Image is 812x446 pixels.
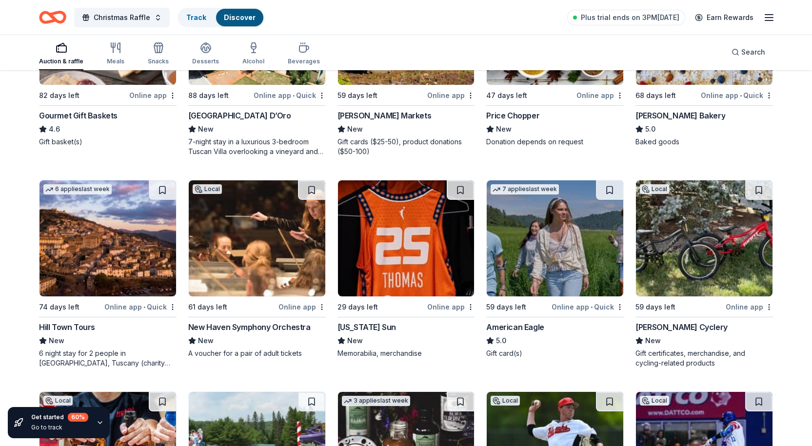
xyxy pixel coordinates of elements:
[635,180,773,368] a: Image for Montgomery Cyclery Local59 days leftOnline app[PERSON_NAME] CycleryNewGift certificates...
[337,90,377,101] div: 59 days left
[635,90,676,101] div: 68 days left
[293,92,295,99] span: •
[39,6,66,29] a: Home
[188,110,291,121] div: [GEOGRAPHIC_DATA] D’Oro
[726,301,773,313] div: Online app
[74,8,170,27] button: Christmas Raffle
[188,180,326,358] a: Image for New Haven Symphony OrchestraLocal61 days leftOnline appNew Haven Symphony OrchestraNewA...
[342,396,410,406] div: 3 applies last week
[43,396,73,406] div: Local
[288,38,320,70] button: Beverages
[242,58,264,65] div: Alcohol
[193,184,222,194] div: Local
[337,321,396,333] div: [US_STATE] Sun
[486,349,624,358] div: Gift card(s)
[129,89,177,101] div: Online app
[39,110,118,121] div: Gourmet Gift Baskets
[189,180,325,296] img: Image for New Haven Symphony Orchestra
[635,321,728,333] div: [PERSON_NAME] Cyclery
[689,9,759,26] a: Earn Rewards
[43,184,112,194] div: 6 applies last week
[188,349,326,358] div: A voucher for a pair of adult tickets
[635,301,675,313] div: 59 days left
[427,89,475,101] div: Online app
[39,349,177,368] div: 6 night stay for 2 people in [GEOGRAPHIC_DATA], Tuscany (charity rate is $1380; retails at $2200;...
[148,58,169,65] div: Snacks
[39,58,83,65] div: Auction & raffle
[39,180,177,368] a: Image for Hill Town Tours 6 applieslast week74 days leftOnline app•QuickHill Town ToursNew6 night...
[254,89,326,101] div: Online app Quick
[40,180,176,296] img: Image for Hill Town Tours
[486,137,624,147] div: Donation depends on request
[491,184,559,194] div: 7 applies last week
[724,42,773,62] button: Search
[740,92,742,99] span: •
[39,137,177,147] div: Gift basket(s)
[143,303,145,311] span: •
[486,180,624,358] a: Image for American Eagle7 applieslast week59 days leftOnline app•QuickAmerican Eagle5.0Gift card(s)
[337,137,475,156] div: Gift cards ($25-50), product donations ($50-100)
[427,301,475,313] div: Online app
[640,184,669,194] div: Local
[31,413,88,422] div: Get started
[288,58,320,65] div: Beverages
[645,335,661,347] span: New
[635,349,773,368] div: Gift certificates, merchandise, and cycling-related products
[192,38,219,70] button: Desserts
[198,335,214,347] span: New
[188,137,326,156] div: 7-night stay in a luxurious 3-bedroom Tuscan Villa overlooking a vineyard and the ancient walled ...
[148,38,169,70] button: Snacks
[178,8,264,27] button: TrackDiscover
[486,110,539,121] div: Price Chopper
[581,12,679,23] span: Plus trial ends on 3PM[DATE]
[192,58,219,65] div: Desserts
[552,301,624,313] div: Online app Quick
[347,335,363,347] span: New
[39,90,79,101] div: 82 days left
[491,396,520,406] div: Local
[486,301,526,313] div: 59 days left
[107,58,124,65] div: Meals
[636,180,772,296] img: Image for Montgomery Cyclery
[741,46,765,58] span: Search
[278,301,326,313] div: Online app
[576,89,624,101] div: Online app
[487,180,623,296] img: Image for American Eagle
[242,38,264,70] button: Alcohol
[188,90,229,101] div: 88 days left
[104,301,177,313] div: Online app Quick
[338,180,475,296] img: Image for Connecticut Sun
[635,137,773,147] div: Baked goods
[337,110,432,121] div: [PERSON_NAME] Markets
[486,90,527,101] div: 47 days left
[337,349,475,358] div: Memorabilia, merchandise
[188,321,311,333] div: New Haven Symphony Orchestra
[49,123,60,135] span: 4.6
[39,301,79,313] div: 74 days left
[640,396,669,406] div: Local
[198,123,214,135] span: New
[337,180,475,358] a: Image for Connecticut Sun29 days leftOnline app[US_STATE] SunNewMemorabilia, merchandise
[224,13,256,21] a: Discover
[186,13,206,21] a: Track
[337,301,378,313] div: 29 days left
[591,303,593,311] span: •
[39,321,95,333] div: Hill Town Tours
[188,301,227,313] div: 61 days left
[496,335,506,347] span: 5.0
[39,38,83,70] button: Auction & raffle
[94,12,150,23] span: Christmas Raffle
[645,123,655,135] span: 5.0
[49,335,64,347] span: New
[107,38,124,70] button: Meals
[347,123,363,135] span: New
[68,413,88,422] div: 60 %
[635,110,725,121] div: [PERSON_NAME] Bakery
[31,424,88,431] div: Go to track
[496,123,512,135] span: New
[486,321,544,333] div: American Eagle
[701,89,773,101] div: Online app Quick
[567,10,685,25] a: Plus trial ends on 3PM[DATE]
